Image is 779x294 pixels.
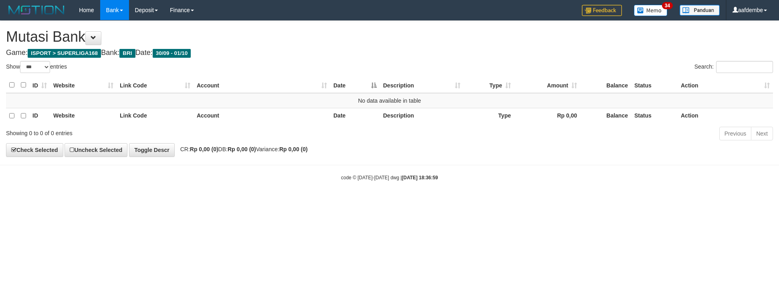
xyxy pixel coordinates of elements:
th: Type [464,108,514,124]
th: Action: activate to sort column ascending [678,77,773,93]
th: Status [631,77,678,93]
div: Showing 0 to 0 of 0 entries [6,126,319,137]
th: Date: activate to sort column descending [330,77,380,93]
strong: Rp 0,00 (0) [279,146,308,152]
a: Previous [719,127,751,140]
th: Balance [580,108,631,124]
label: Search: [694,61,773,73]
h4: Game: Bank: Date: [6,49,773,57]
img: MOTION_logo.png [6,4,67,16]
th: Rp 0,00 [514,108,580,124]
td: No data available in table [6,93,773,108]
th: Amount: activate to sort column ascending [514,77,580,93]
strong: Rp 0,00 (0) [190,146,218,152]
img: Feedback.jpg [582,5,622,16]
span: BRI [119,49,135,58]
a: Next [751,127,773,140]
th: Link Code: activate to sort column ascending [117,77,194,93]
small: code © [DATE]-[DATE] dwg | [341,175,438,180]
img: panduan.png [680,5,720,16]
th: ID: activate to sort column ascending [29,77,50,93]
th: Description [380,108,464,124]
h1: Mutasi Bank [6,29,773,45]
span: 30/09 - 01/10 [153,49,191,58]
span: CR: DB: Variance: [176,146,308,152]
select: Showentries [20,61,50,73]
strong: Rp 0,00 (0) [228,146,256,152]
th: Account [194,108,330,124]
th: Type: activate to sort column ascending [464,77,514,93]
input: Search: [716,61,773,73]
th: Balance [580,77,631,93]
a: Toggle Descr [129,143,175,157]
a: Uncheck Selected [65,143,127,157]
a: Check Selected [6,143,63,157]
strong: [DATE] 18:36:59 [402,175,438,180]
th: Date [330,108,380,124]
th: Link Code [117,108,194,124]
th: Description: activate to sort column ascending [380,77,464,93]
span: 34 [662,2,673,9]
th: Website: activate to sort column ascending [50,77,117,93]
label: Show entries [6,61,67,73]
span: ISPORT > SUPERLIGA168 [28,49,101,58]
th: Website [50,108,117,124]
th: Status [631,108,678,124]
th: ID [29,108,50,124]
img: Button%20Memo.svg [634,5,668,16]
th: Action [678,108,773,124]
th: Account: activate to sort column ascending [194,77,330,93]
